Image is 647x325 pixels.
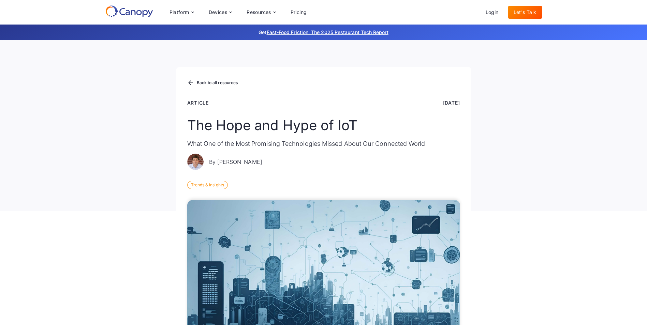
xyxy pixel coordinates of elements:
div: Back to all resources [197,81,238,85]
div: Platform [170,10,189,15]
p: Get [157,29,491,36]
a: Let's Talk [508,6,542,19]
a: Pricing [285,6,312,19]
h1: The Hope and Hype of IoT [187,117,460,134]
div: Article [187,99,209,106]
a: Login [480,6,504,19]
a: Fast-Food Friction: The 2025 Restaurant Tech Report [267,29,388,35]
a: Back to all resources [187,79,238,88]
div: Trends & Insights [187,181,228,189]
div: [DATE] [443,99,460,106]
p: What One of the Most Promising Technologies Missed About Our Connected World [187,139,460,148]
div: Devices [209,10,227,15]
p: By [PERSON_NAME] [209,158,262,166]
div: Resources [247,10,271,15]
